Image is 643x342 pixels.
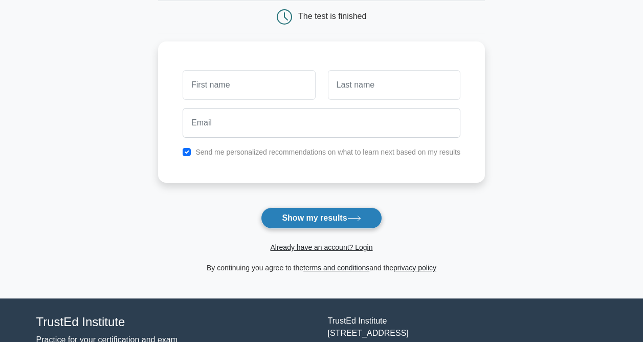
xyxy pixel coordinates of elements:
a: privacy policy [393,264,436,272]
a: terms and conditions [303,264,369,272]
input: First name [183,70,315,100]
button: Show my results [261,207,382,229]
input: Email [183,108,460,138]
a: Already have an account? Login [270,243,372,251]
div: By continuing you agree to the and the [152,262,491,274]
input: Last name [328,70,460,100]
h4: TrustEd Institute [36,315,316,330]
div: The test is finished [298,12,366,20]
label: Send me personalized recommendations on what to learn next based on my results [195,148,460,156]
